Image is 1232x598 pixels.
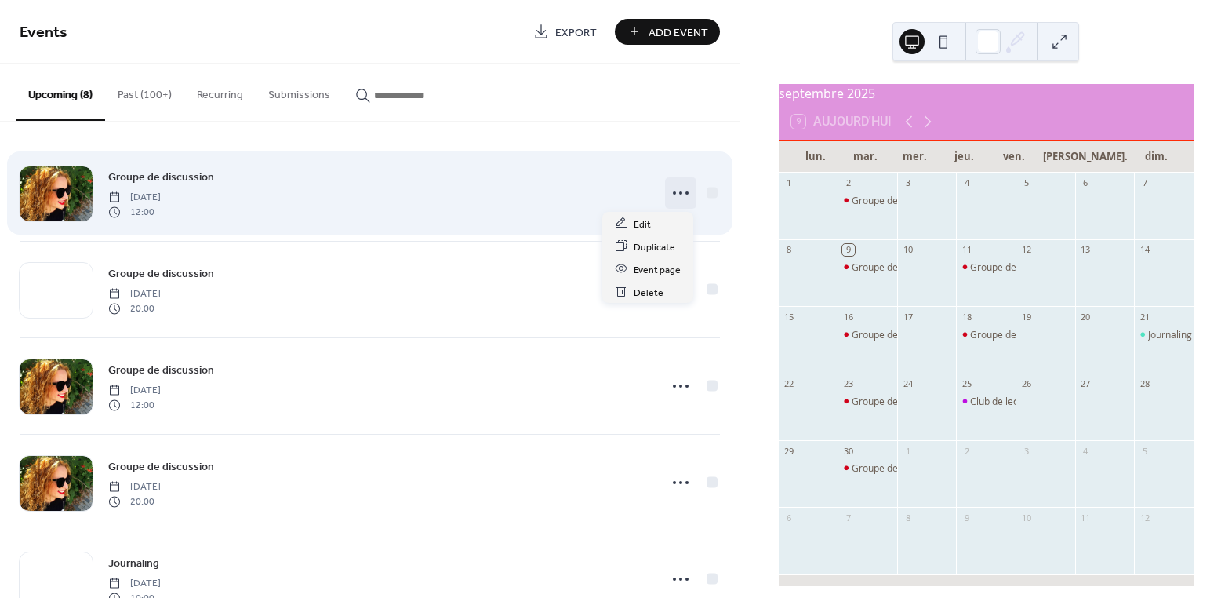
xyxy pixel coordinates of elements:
[852,395,946,408] div: Groupe de discussion
[1080,378,1092,390] div: 27
[902,177,914,189] div: 3
[108,398,161,412] span: 12:00
[1080,177,1092,189] div: 6
[783,177,795,189] div: 1
[902,311,914,323] div: 17
[1080,311,1092,323] div: 20
[108,266,214,283] span: Groupe de discussion
[108,556,159,572] span: Journaling
[783,512,795,523] div: 6
[1148,328,1192,341] div: Journaling
[108,459,214,476] span: Groupe de discussion
[838,328,897,341] div: Groupe de discussion
[852,194,946,207] div: Groupe de discussion
[961,512,972,523] div: 9
[838,194,897,207] div: Groupe de discussion
[1132,141,1181,173] div: dim.
[956,261,1016,274] div: Groupe de discussion
[852,261,946,274] div: Groupe de discussion
[783,378,795,390] div: 22
[1020,177,1032,189] div: 5
[108,264,214,283] a: Groupe de discussion
[961,244,972,256] div: 11
[840,141,889,173] div: mar.
[1020,311,1032,323] div: 19
[961,378,972,390] div: 25
[970,328,1064,341] div: Groupe de discussion
[889,141,939,173] div: mer.
[522,19,609,45] a: Export
[1037,141,1132,173] div: [PERSON_NAME].
[108,287,161,301] span: [DATE]
[105,64,184,119] button: Past (100+)
[108,458,214,476] a: Groupe de discussion
[256,64,343,119] button: Submissions
[634,284,663,301] span: Delete
[902,244,914,256] div: 10
[108,170,214,186] span: Groupe de discussion
[1020,512,1032,523] div: 10
[108,301,161,315] span: 20:00
[783,445,795,457] div: 29
[20,17,67,48] span: Events
[838,261,897,274] div: Groupe de discussion
[1139,311,1150,323] div: 21
[783,311,795,323] div: 15
[902,378,914,390] div: 24
[852,328,946,341] div: Groupe de discussion
[184,64,256,119] button: Recurring
[555,24,597,41] span: Export
[1134,328,1194,341] div: Journaling
[108,480,161,494] span: [DATE]
[902,445,914,457] div: 1
[852,461,946,475] div: Groupe de discussion
[961,177,972,189] div: 4
[634,261,681,278] span: Event page
[1139,177,1150,189] div: 7
[108,361,214,379] a: Groupe de discussion
[842,512,854,523] div: 7
[939,141,988,173] div: jeu.
[842,445,854,457] div: 30
[842,378,854,390] div: 23
[838,461,897,475] div: Groupe de discussion
[1080,512,1092,523] div: 11
[956,395,1016,408] div: Club de lecture suivi du groupe de discussion
[902,512,914,523] div: 8
[634,216,651,232] span: Edit
[108,577,161,591] span: [DATE]
[791,141,841,173] div: lun.
[1020,378,1032,390] div: 26
[1139,244,1150,256] div: 14
[1080,445,1092,457] div: 4
[1139,445,1150,457] div: 5
[634,239,675,255] span: Duplicate
[842,311,854,323] div: 16
[1139,512,1150,523] div: 12
[615,19,720,45] button: Add Event
[970,395,1166,408] div: Club de lecture suivi du groupe de discussion
[1020,244,1032,256] div: 12
[961,445,972,457] div: 2
[16,64,105,121] button: Upcoming (8)
[108,494,161,509] span: 20:00
[108,384,161,398] span: [DATE]
[1139,378,1150,390] div: 28
[842,177,854,189] div: 2
[988,141,1038,173] div: ven.
[783,244,795,256] div: 8
[956,328,1016,341] div: Groupe de discussion
[779,84,1194,103] div: septembre 2025
[1080,244,1092,256] div: 13
[108,205,161,219] span: 12:00
[108,191,161,205] span: [DATE]
[108,168,214,186] a: Groupe de discussion
[961,311,972,323] div: 18
[649,24,708,41] span: Add Event
[838,395,897,408] div: Groupe de discussion
[1020,445,1032,457] div: 3
[108,554,159,572] a: Journaling
[970,261,1064,274] div: Groupe de discussion
[108,363,214,379] span: Groupe de discussion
